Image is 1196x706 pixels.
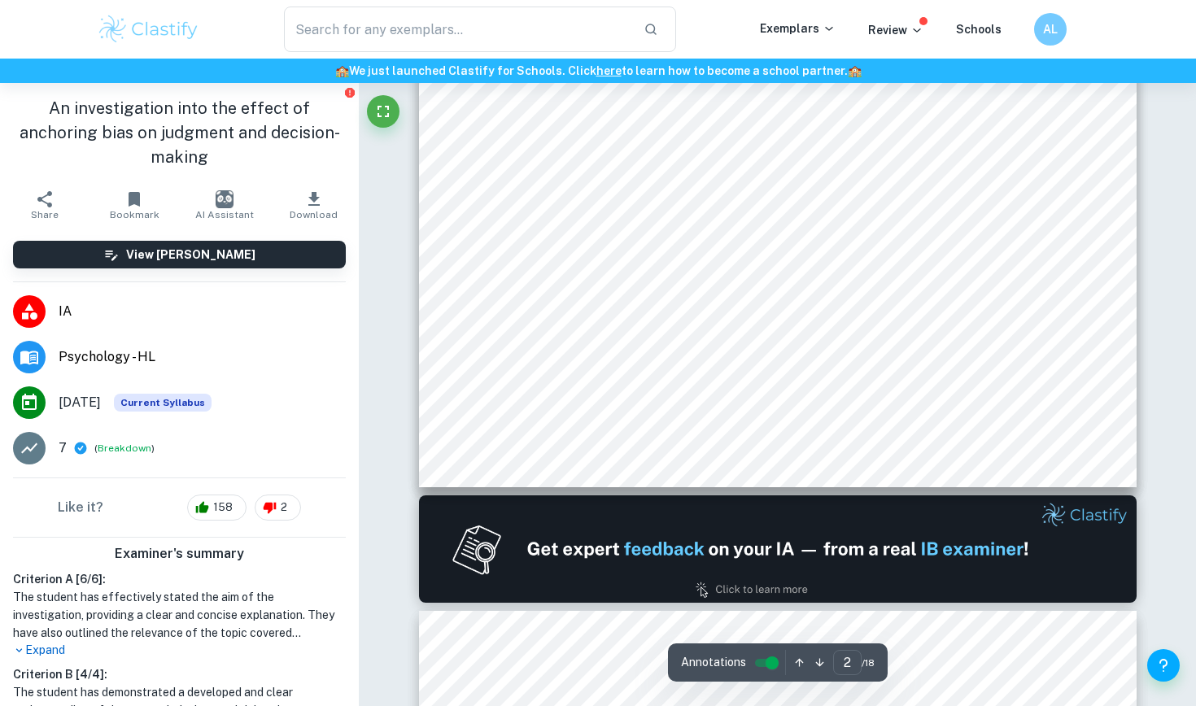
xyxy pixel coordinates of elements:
h6: Like it? [58,498,103,517]
span: IA [59,302,346,321]
h6: AL [1041,20,1060,38]
button: Report issue [343,86,356,98]
h1: An investigation into the effect of anchoring bias on judgment and decision-making [13,96,346,169]
p: Expand [13,642,346,659]
p: Review [868,21,923,39]
h1: The student has effectively stated the aim of the investigation, providing a clear and concise ex... [13,588,346,642]
span: Bookmark [110,209,159,220]
p: 7 [59,438,67,458]
img: Clastify logo [97,13,200,46]
p: Exemplars [760,20,836,37]
button: Breakdown [98,441,151,455]
button: AI Assistant [180,182,269,228]
button: Fullscreen [367,95,399,128]
img: AI Assistant [216,190,234,208]
h6: Criterion B [ 4 / 4 ]: [13,665,346,683]
button: Bookmark [89,182,179,228]
a: Schools [956,23,1002,36]
span: Download [290,209,338,220]
span: 158 [204,499,242,516]
span: Current Syllabus [114,394,212,412]
div: 2 [255,495,301,521]
h6: Criterion A [ 6 / 6 ]: [13,570,346,588]
span: 🏫 [848,64,862,77]
span: 🏫 [335,64,349,77]
a: here [596,64,622,77]
h6: Examiner's summary [7,544,352,564]
span: Annotations [681,654,746,671]
span: Share [31,209,59,220]
button: View [PERSON_NAME] [13,241,346,268]
div: 158 [187,495,247,521]
span: ( ) [94,441,155,456]
img: Ad [419,495,1137,603]
span: AI Assistant [195,209,254,220]
span: / 18 [862,656,875,670]
button: AL [1034,13,1067,46]
input: Search for any exemplars... [284,7,631,52]
button: Help and Feedback [1147,649,1180,682]
span: 2 [272,499,296,516]
span: Psychology - HL [59,347,346,367]
span: [DATE] [59,393,101,412]
h6: View [PERSON_NAME] [126,246,255,264]
div: This exemplar is based on the current syllabus. Feel free to refer to it for inspiration/ideas wh... [114,394,212,412]
h6: We just launched Clastify for Schools. Click to learn how to become a school partner. [3,62,1193,80]
button: Download [269,182,359,228]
